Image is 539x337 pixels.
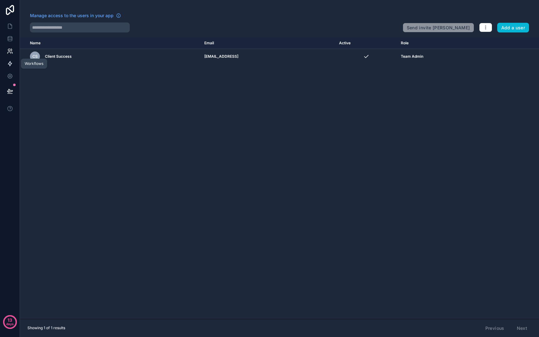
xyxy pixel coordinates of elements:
[335,37,397,49] th: Active
[6,320,14,328] p: days
[401,54,423,59] span: Team Admin
[30,12,114,19] span: Manage access to the users in your app
[201,49,335,64] td: [EMAIL_ADDRESS]
[20,37,201,49] th: Name
[25,61,43,66] div: Workflows
[497,23,529,33] button: Add a user
[20,37,539,319] div: scrollable content
[45,54,72,59] span: Client Success
[397,37,494,49] th: Role
[27,325,65,330] span: Showing 1 of 1 results
[201,37,335,49] th: Email
[7,317,12,323] p: 13
[32,54,38,59] span: CS
[30,12,121,19] a: Manage access to the users in your app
